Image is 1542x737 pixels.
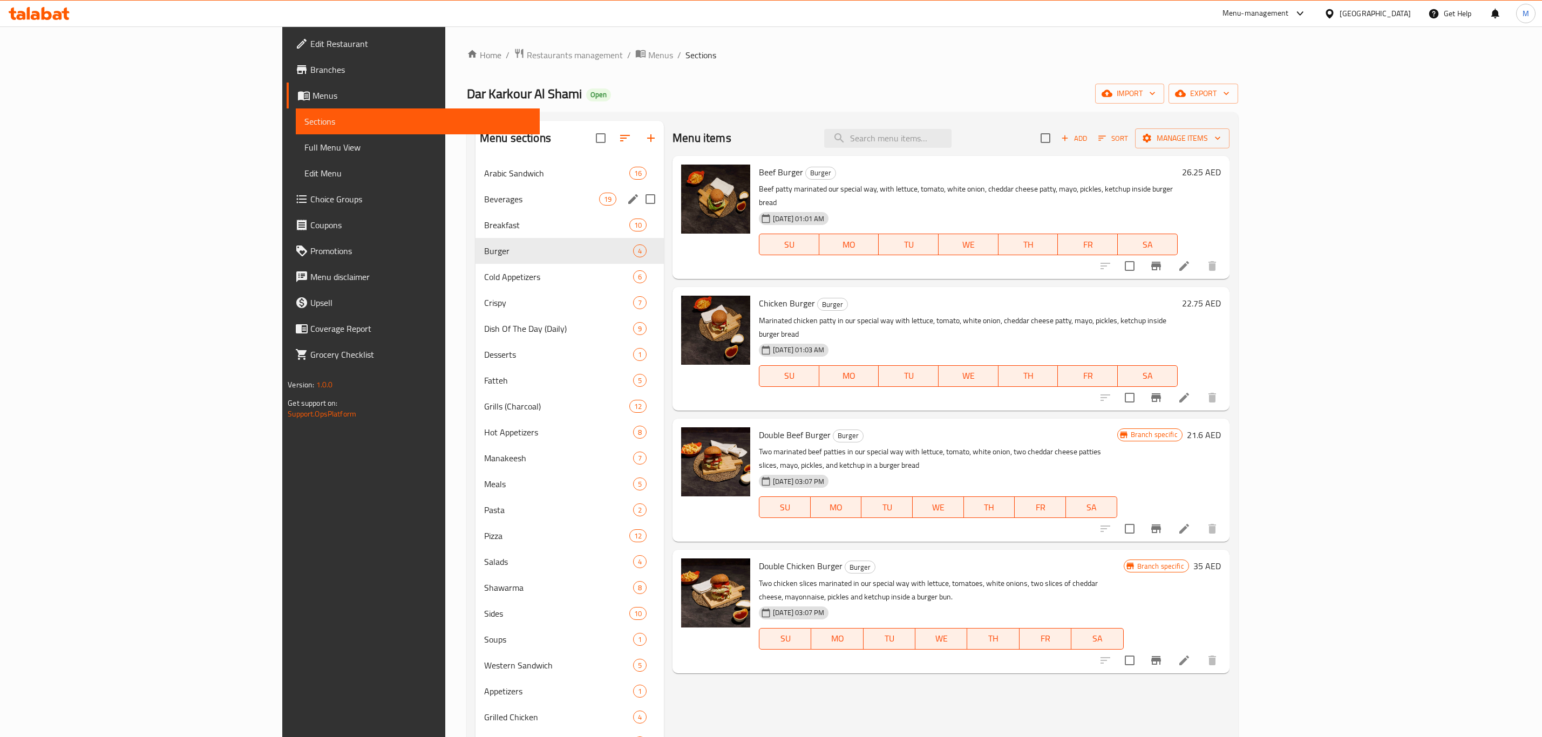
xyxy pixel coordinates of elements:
[915,628,967,650] button: WE
[484,426,633,439] div: Hot Appetizers
[633,581,647,594] div: items
[681,427,750,496] img: Double Beef Burger
[998,234,1058,255] button: TH
[484,219,629,231] div: Breakfast
[475,393,664,419] div: Grills (Charcoal)12
[868,631,911,646] span: TU
[1098,132,1128,145] span: Sort
[634,298,646,308] span: 7
[819,365,879,387] button: MO
[484,555,633,568] span: Salads
[287,238,540,264] a: Promotions
[633,374,647,387] div: items
[634,660,646,671] span: 5
[864,628,915,650] button: TU
[1182,165,1221,180] h6: 26.25 AED
[475,704,664,730] div: Grilled Chicken4
[484,296,633,309] span: Crispy
[681,165,750,234] img: Beef Burger
[818,298,847,311] span: Burger
[1071,628,1123,650] button: SA
[1096,130,1131,147] button: Sort
[634,427,646,438] span: 8
[475,600,664,626] div: Sides10
[638,125,664,151] button: Add section
[484,633,633,646] div: Soups
[1523,8,1529,19] span: M
[769,608,828,618] span: [DATE] 03:07 PM
[819,234,879,255] button: MO
[484,581,633,594] span: Shawarma
[913,496,964,518] button: WE
[1126,429,1182,440] span: Branch specific
[805,167,836,180] div: Burger
[633,296,647,309] div: items
[1057,130,1091,147] span: Add item
[484,167,629,180] span: Arabic Sandwich
[633,426,647,439] div: items
[769,476,828,487] span: [DATE] 03:07 PM
[1118,234,1178,255] button: SA
[630,168,646,179] span: 16
[287,290,540,316] a: Upsell
[1003,368,1054,384] span: TH
[769,345,828,355] span: [DATE] 01:03 AM
[484,685,633,698] span: Appetizers
[635,48,673,62] a: Menus
[964,496,1015,518] button: TH
[475,238,664,264] div: Burger4
[310,348,531,361] span: Grocery Checklist
[633,685,647,698] div: items
[296,160,540,186] a: Edit Menu
[883,368,934,384] span: TU
[475,523,664,549] div: Pizza12
[1104,87,1156,100] span: import
[633,348,647,361] div: items
[304,115,531,128] span: Sections
[475,186,664,212] div: Beverages19edit
[484,270,633,283] span: Cold Appetizers
[475,367,664,393] div: Fatteh5
[1118,517,1141,540] span: Select to update
[824,237,875,253] span: MO
[287,342,540,367] a: Grocery Checklist
[998,365,1058,387] button: TH
[1178,654,1191,667] a: Edit menu item
[681,558,750,627] img: Double Chicken Burger
[316,378,333,392] span: 1.0.0
[475,652,664,678] div: Western Sandwich5
[1178,522,1191,535] a: Edit menu item
[1143,253,1169,279] button: Branch-specific-item
[1193,558,1221,574] h6: 35 AED
[633,322,647,335] div: items
[1143,385,1169,411] button: Branch-specific-item
[514,48,623,62] a: Restaurants management
[475,212,664,238] div: Breakfast10
[475,264,664,290] div: Cold Appetizers6
[759,365,819,387] button: SU
[475,342,664,367] div: Desserts1
[288,378,314,392] span: Version:
[879,365,939,387] button: TU
[968,500,1011,515] span: TH
[634,272,646,282] span: 6
[815,500,858,515] span: MO
[467,48,1238,62] nav: breadcrumb
[484,193,599,206] span: Beverages
[1187,427,1221,442] h6: 21.6 AED
[633,633,647,646] div: items
[1182,296,1221,311] h6: 22.75 AED
[1062,237,1113,253] span: FR
[845,561,875,574] span: Burger
[759,164,803,180] span: Beef Burger
[1199,385,1225,411] button: delete
[648,49,673,62] span: Menus
[484,322,633,335] span: Dish Of The Day (Daily)
[586,88,611,101] div: Open
[1122,368,1173,384] span: SA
